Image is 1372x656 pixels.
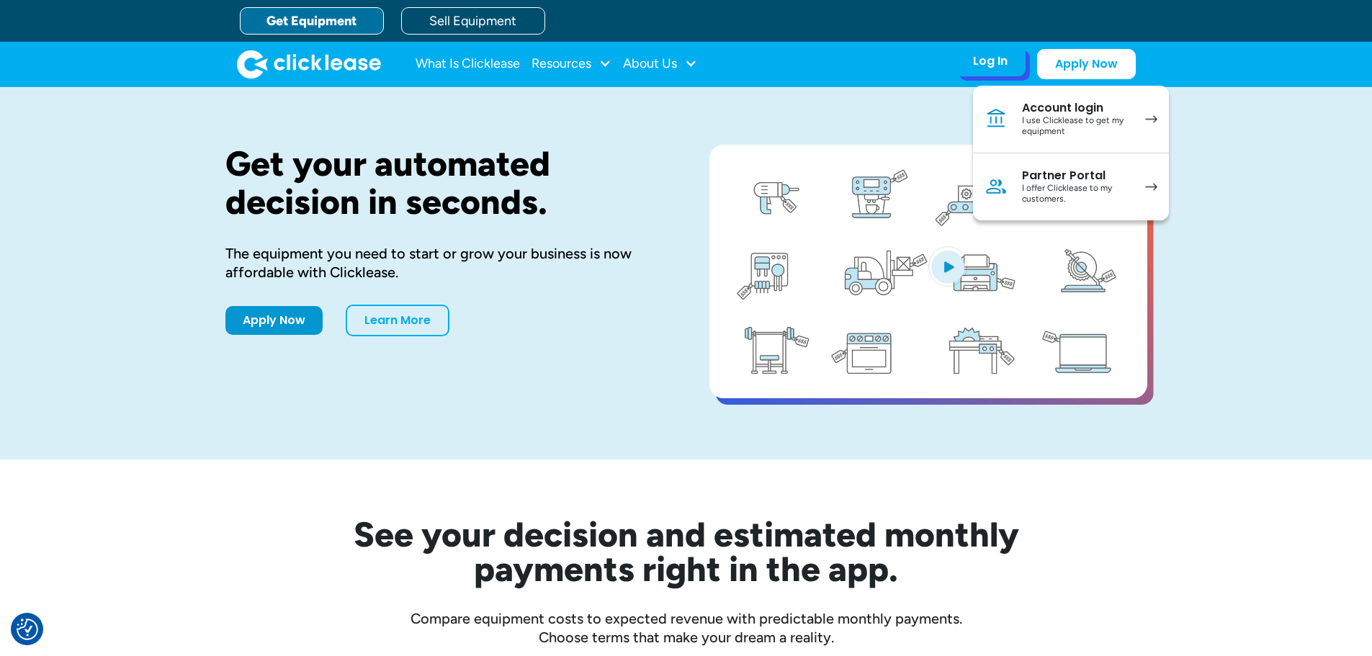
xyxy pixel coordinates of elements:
div: Resources [532,50,611,78]
img: arrow [1145,115,1157,123]
a: Apply Now [1037,49,1136,79]
button: Consent Preferences [17,619,38,640]
a: Sell Equipment [401,7,545,35]
img: Blue play button logo on a light blue circular background [928,246,967,287]
a: home [237,50,381,78]
img: Revisit consent button [17,619,38,640]
div: Account login [1022,101,1131,115]
nav: Log In [973,86,1169,220]
img: Clicklease logo [237,50,381,78]
div: Log In [973,54,1008,68]
h1: Get your automated decision in seconds. [225,145,663,221]
img: arrow [1145,183,1157,191]
img: Person icon [985,175,1008,198]
div: About Us [623,50,697,78]
a: open lightbox [709,145,1147,398]
div: Partner Portal [1022,169,1131,183]
a: What Is Clicklease [416,50,520,78]
a: Partner PortalI offer Clicklease to my customers. [973,153,1169,220]
a: Get Equipment [240,7,384,35]
div: Compare equipment costs to expected revenue with predictable monthly payments. Choose terms that ... [225,609,1147,647]
div: The equipment you need to start or grow your business is now affordable with Clicklease. [225,244,663,282]
div: I offer Clicklease to my customers. [1022,183,1131,205]
a: Apply Now [225,306,323,335]
a: Account loginI use Clicklease to get my equipment [973,86,1169,153]
img: Bank icon [985,107,1008,130]
a: Learn More [346,305,449,336]
h2: See your decision and estimated monthly payments right in the app. [283,517,1090,586]
div: I use Clicklease to get my equipment [1022,115,1131,138]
